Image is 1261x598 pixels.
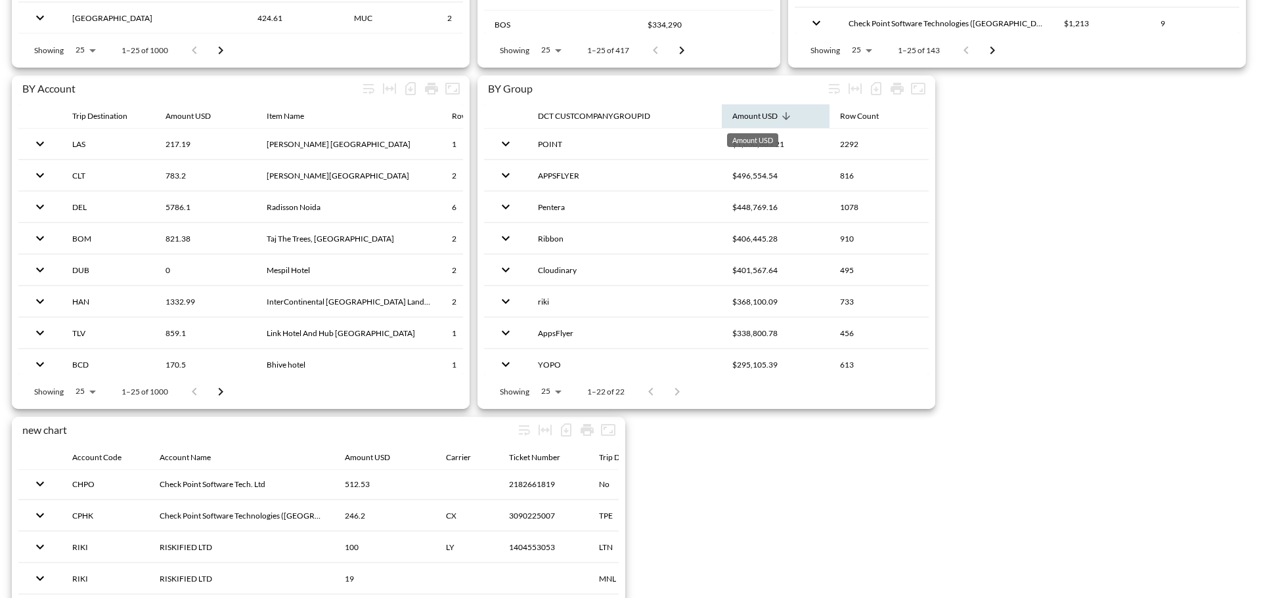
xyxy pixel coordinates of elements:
div: new chart [22,423,514,436]
th: 6 [441,192,518,223]
th: 2292 [830,129,929,160]
span: Account Code [72,450,139,465]
div: Amount USD [345,450,390,465]
th: BOM [62,223,155,254]
span: DCT CUSTCOMPANYGROUPID [538,108,667,124]
th: CX [435,500,498,531]
div: 25 [845,41,877,58]
div: Amount USD [732,108,778,124]
th: riki [527,286,722,317]
th: LTN [588,532,682,563]
th: 2 [437,3,514,33]
button: expand row [29,536,51,558]
button: expand row [29,322,51,344]
th: RISKIFIED LTD [149,532,334,563]
th: Link Hotel And Hub Tel Aviv [256,318,441,349]
button: expand row [495,164,517,186]
th: 2182661819 [498,469,588,500]
th: $295,105.39 [722,349,830,380]
th: Taj The Trees, Mumbai [256,223,441,254]
p: Showing [500,386,529,397]
th: 1 [441,129,518,160]
th: 100 [334,532,435,563]
th: MNL [588,563,682,594]
th: 2 [441,160,518,191]
button: expand row [29,227,51,249]
th: 733 [830,286,929,317]
th: $1,050,683.21 [722,129,830,160]
th: BOS [484,11,637,39]
div: Row Count [452,108,491,124]
th: MUC [343,3,437,33]
th: 783.2 [155,160,256,191]
th: YOPO [527,349,722,380]
th: TPE [588,500,682,531]
th: 1332.99 [155,286,256,317]
p: 1–25 of 417 [587,45,629,56]
p: Showing [810,45,840,56]
th: TLV [62,318,155,349]
p: 1–22 of 22 [587,386,625,397]
span: Trip Destination [599,450,671,465]
th: 170.5 [155,349,256,380]
p: 1–25 of 143 [898,45,940,56]
button: expand row [29,7,51,29]
div: Amount USD [727,133,778,147]
button: Fullscreen [908,78,929,99]
button: expand row [29,504,51,526]
th: 2 [441,255,518,286]
th: 217.19 [155,129,256,160]
p: Showing [34,45,64,56]
th: $448,769.16 [722,192,830,223]
span: Trip Destination [72,108,144,124]
p: 1–25 of 1000 [122,386,168,397]
div: BY Group [488,82,824,95]
span: Carrier [446,450,488,465]
div: BY Account [22,82,358,95]
span: Row Count [452,108,508,124]
button: Fullscreen [442,78,463,99]
th: APPSFLYER [527,160,722,191]
button: expand row [29,290,51,312]
button: Go to next page [979,37,1006,64]
div: Print [421,78,442,99]
th: CHPO [62,469,149,500]
div: 25 [535,383,566,400]
th: 613 [830,349,929,380]
p: Showing [500,45,529,56]
div: Trip Destination [599,450,654,465]
span: Ticket Number [509,450,577,465]
th: RIKI [62,563,149,594]
th: Mespil Hotel [256,255,441,286]
span: Amount USD [166,108,228,124]
div: Toggle table layout between fixed and auto (default: auto) [379,78,400,99]
th: $338,800.78 [722,318,830,349]
div: Number of rows selected for download: 31182 [556,419,577,440]
button: expand row [29,196,51,218]
th: 859.1 [155,318,256,349]
th: InterContinental Hanoi Landmark72 by IHG [256,286,441,317]
th: 2 [441,223,518,254]
th: Check Point Software Technologies (Hong Kong) Ltd [149,500,334,531]
button: expand row [29,473,51,495]
th: POINT [527,129,722,160]
th: 2 [441,286,518,317]
th: Radisson Noida [256,192,441,223]
th: Bhive hotel [256,349,441,380]
th: DUB [62,255,155,286]
th: 424.61 [247,3,343,33]
button: expand row [805,12,828,34]
button: Fullscreen [598,419,619,440]
div: 25 [535,41,566,58]
div: Carrier [446,450,471,465]
div: Ticket Number [509,450,560,465]
span: Amount USD [732,108,795,124]
th: Cloudinary [527,255,722,286]
div: Account Code [72,450,122,465]
div: Wrap text [358,78,379,99]
span: Row Count [840,108,896,124]
div: Toggle table layout between fixed and auto (default: auto) [535,419,556,440]
th: 1 [441,349,518,380]
th: $496,554.54 [722,160,830,191]
div: Amount USD [166,108,211,124]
